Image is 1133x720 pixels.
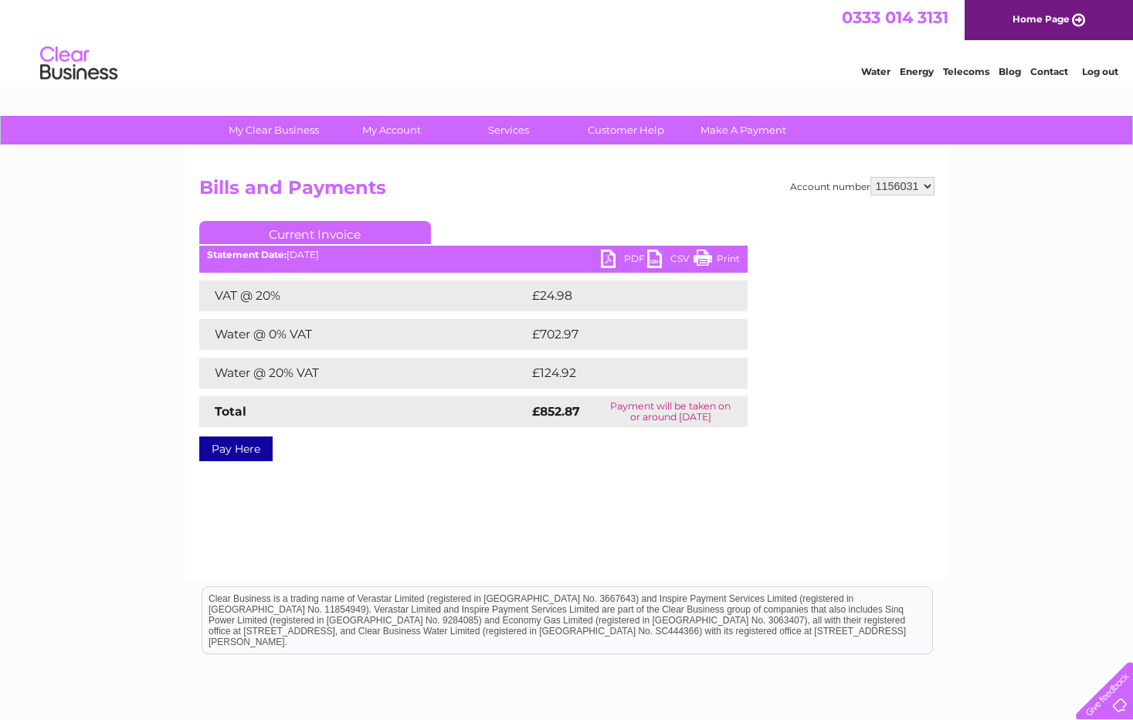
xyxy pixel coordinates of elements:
[199,319,528,350] td: Water @ 0% VAT
[532,404,580,419] strong: £852.87
[999,66,1021,77] a: Blog
[647,250,694,272] a: CSV
[327,116,455,144] a: My Account
[900,66,934,77] a: Energy
[943,66,989,77] a: Telecoms
[202,8,932,75] div: Clear Business is a trading name of Verastar Limited (registered in [GEOGRAPHIC_DATA] No. 3667643...
[199,280,528,311] td: VAT @ 20%
[199,358,528,389] td: Water @ 20% VAT
[199,177,935,206] h2: Bills and Payments
[199,221,431,244] a: Current Invoice
[790,177,935,195] div: Account number
[199,250,748,260] div: [DATE]
[215,404,246,419] strong: Total
[562,116,690,144] a: Customer Help
[445,116,572,144] a: Services
[210,116,338,144] a: My Clear Business
[1030,66,1068,77] a: Contact
[594,396,747,427] td: Payment will be taken on or around [DATE]
[842,8,948,27] a: 0333 014 3131
[1082,66,1118,77] a: Log out
[528,319,721,350] td: £702.97
[199,436,273,461] a: Pay Here
[694,250,740,272] a: Print
[207,249,287,260] b: Statement Date:
[680,116,807,144] a: Make A Payment
[861,66,890,77] a: Water
[528,280,717,311] td: £24.98
[601,250,647,272] a: PDF
[39,40,118,87] img: logo.png
[528,358,719,389] td: £124.92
